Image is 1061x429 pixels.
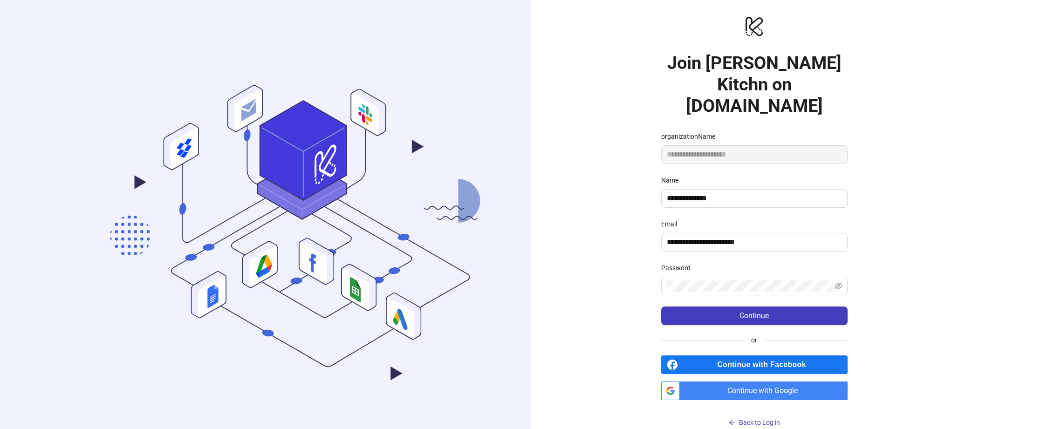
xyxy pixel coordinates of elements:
[835,282,842,290] span: eye-invisible
[729,419,735,426] span: arrow-left
[661,219,683,229] label: Email
[661,381,848,400] a: Continue with Google
[661,145,848,164] input: organizationName
[661,52,848,116] h1: Join [PERSON_NAME] Kitchn on [DOMAIN_NAME]
[739,312,769,320] span: Continue
[661,175,685,185] label: Name
[667,193,840,204] input: Name
[682,355,848,374] span: Continue with Facebook
[667,237,840,248] input: Email
[744,335,765,345] span: or
[661,131,721,142] label: organizationName
[684,381,848,400] span: Continue with Google
[661,355,848,374] a: Continue with Facebook
[739,419,780,426] span: Back to Log in
[661,263,697,273] label: Password
[667,280,833,292] input: Password
[661,306,848,325] button: Continue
